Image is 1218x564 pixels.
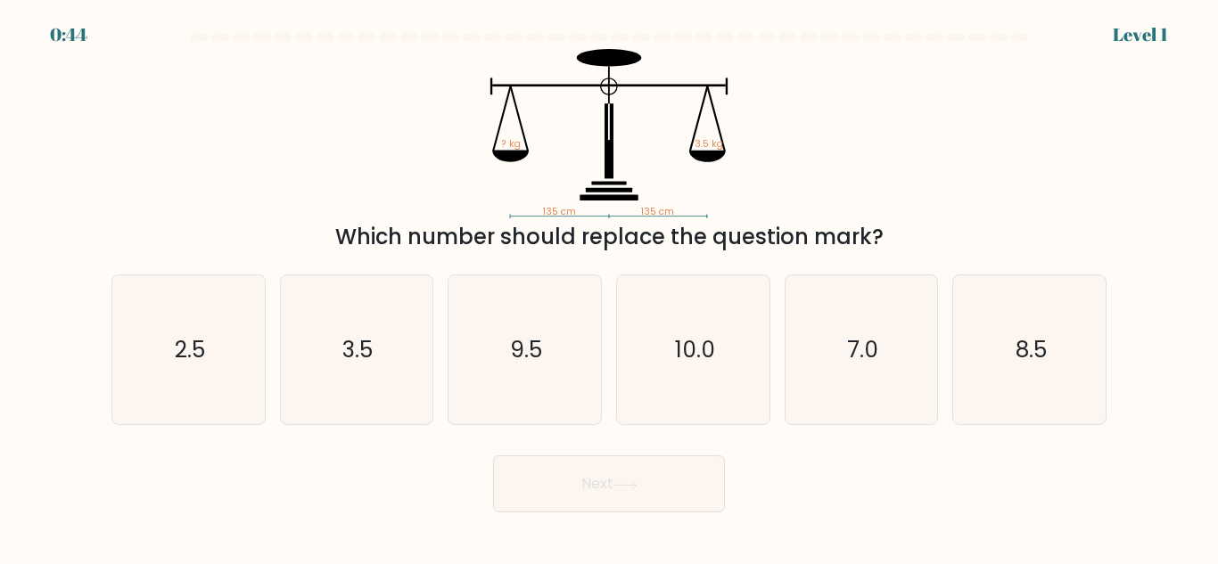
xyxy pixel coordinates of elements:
[1113,21,1168,48] div: Level 1
[122,221,1096,253] div: Which number should replace the question mark?
[502,137,521,151] tspan: ? kg
[510,334,542,365] text: 9.5
[543,205,576,218] tspan: 135 cm
[493,455,725,512] button: Next
[674,334,714,365] text: 10.0
[847,334,878,365] text: 7.0
[50,21,87,48] div: 0:44
[1016,334,1047,365] text: 8.5
[641,205,674,218] tspan: 135 cm
[695,137,723,151] tspan: 3.5 kg
[175,334,205,365] text: 2.5
[343,334,374,365] text: 3.5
